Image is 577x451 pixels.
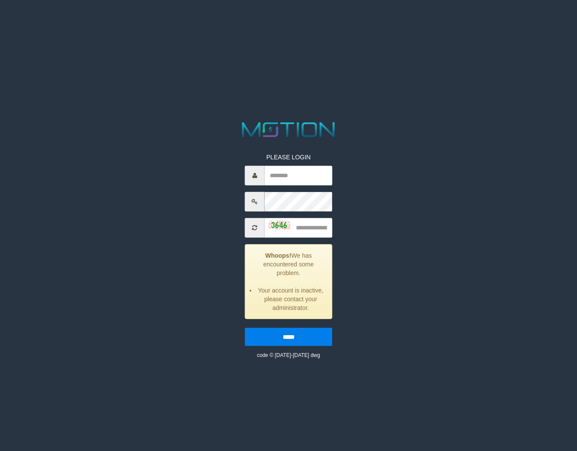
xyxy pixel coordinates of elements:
img: captcha [269,221,291,229]
div: We has encountered some problem. [245,244,332,319]
li: Your account is inactive, please contact your administrator. [256,286,325,312]
p: PLEASE LOGIN [245,153,332,162]
strong: Whoops! [265,252,291,259]
img: MOTION_logo.png [238,120,339,140]
small: code © [DATE]-[DATE] dwg [257,352,320,358]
